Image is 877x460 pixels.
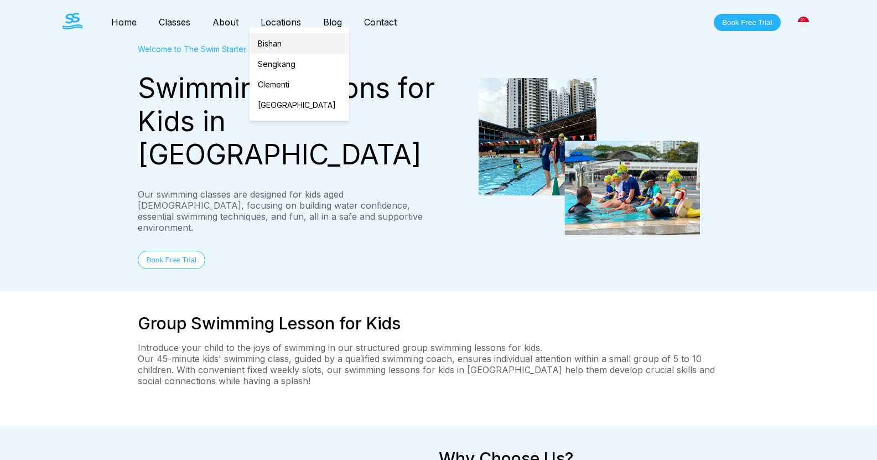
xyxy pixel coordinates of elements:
[479,78,700,236] img: students attending a group swimming lesson for kids
[792,11,815,34] div: [GEOGRAPHIC_DATA]
[148,17,201,28] a: Classes
[138,251,205,269] button: Book Free Trial
[138,189,439,233] div: Our swimming classes are designed for kids aged [DEMOGRAPHIC_DATA], focusing on building water co...
[250,54,349,74] a: Sengkang
[138,342,740,353] p: Introduce your child to the joys of swimming in our structured group swimming lessons for kids.
[714,14,780,31] button: Book Free Trial
[63,13,82,29] img: The Swim Starter Logo
[138,353,740,386] p: Our 45-minute kids' swimming class, guided by a qualified swimming coach, ensures individual atte...
[250,33,349,54] a: Bishan
[100,17,148,28] a: Home
[798,17,809,28] img: Singapore
[201,17,250,28] a: About
[353,17,408,28] a: Contact
[312,17,353,28] a: Blog
[138,313,740,333] h2: Group Swimming Lesson for Kids
[250,74,349,95] a: Clementi
[250,17,312,28] a: Locations
[250,95,349,115] a: [GEOGRAPHIC_DATA]
[138,44,439,54] div: Welcome to The Swim Starter
[138,71,439,171] div: Swimming Lessons for Kids in [GEOGRAPHIC_DATA]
